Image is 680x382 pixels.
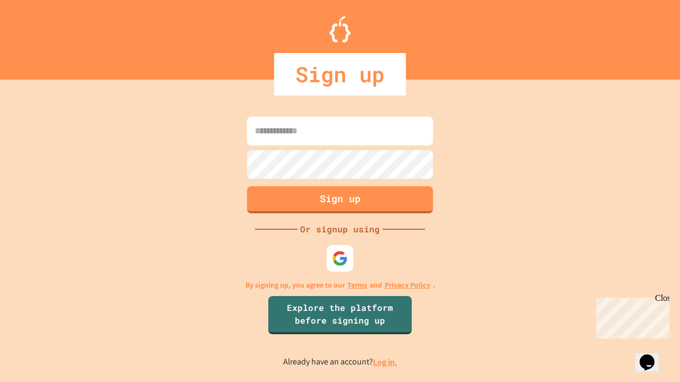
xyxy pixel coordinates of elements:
[274,53,406,95] div: Sign up
[4,4,73,67] div: Chat with us now!Close
[245,280,435,291] p: By signing up, you agree to our and .
[247,186,433,213] button: Sign up
[373,357,397,368] a: Log in.
[283,355,397,369] p: Already have an account?
[332,250,348,266] img: google-icon.svg
[592,293,669,338] iframe: chat widget
[329,16,351,42] img: Logo.svg
[635,340,669,371] iframe: chat widget
[297,223,382,236] div: Or signup using
[268,296,412,334] a: Explore the platform before signing up
[347,280,367,291] a: Terms
[385,280,430,291] a: Privacy Policy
